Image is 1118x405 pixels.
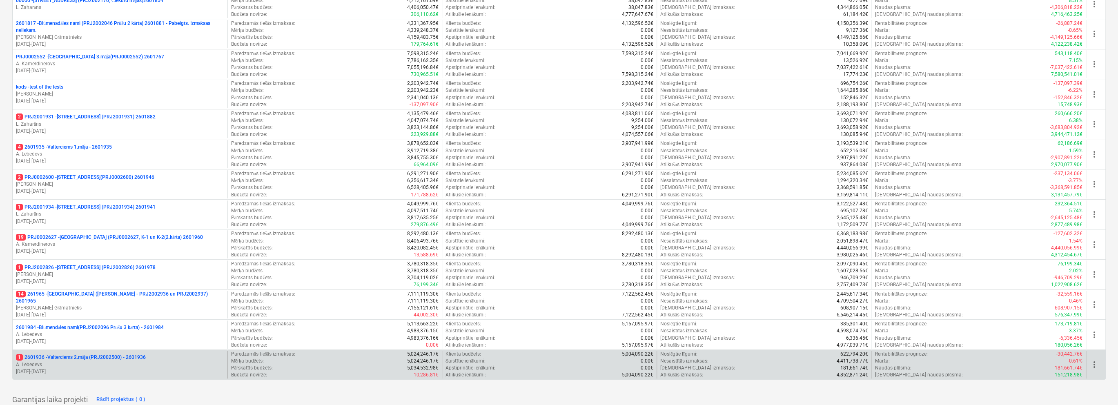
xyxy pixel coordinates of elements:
[16,53,224,74] div: PRJ0002552 -[GEOGRAPHIC_DATA] 3.māja(PRJ0002552) 2601767A. Kamerdinerovs[DATE]-[DATE]
[631,117,653,124] p: 9,254.00€
[660,147,708,154] p: Nesaistītās izmaksas :
[1051,41,1082,48] p: 4,122,238.42€
[641,27,653,34] p: 0.00€
[445,94,495,101] p: Apstiprinātie ienākumi :
[843,41,868,48] p: 10,358.09€
[840,131,868,138] p: 130,085.94€
[231,191,267,198] p: Budžeta novirze :
[1051,131,1082,138] p: 3,944,471.12€
[445,170,481,177] p: Klienta budžets :
[407,80,439,87] p: 2,203,942.74€
[660,80,697,87] p: Noslēgtie līgumi :
[660,110,697,117] p: Noslēgtie līgumi :
[1050,154,1082,161] p: -2,907,891.22€
[875,200,927,207] p: Rentabilitātes prognoze :
[16,41,224,48] p: [DATE] - [DATE]
[840,147,868,154] p: 652,216.08€
[407,177,439,184] p: 6,356,617.34€
[836,20,868,27] p: 4,150,356.39€
[410,191,439,198] p: -171,788.62€
[407,110,439,117] p: 4,135,479.46€
[231,177,264,184] p: Mērķa budžets :
[16,324,224,345] div: 2601984 -Blūmendāles nami(PRJ2002096 Prūšu 3 kārta) - 2601984A. Lebedevs[DATE]-[DATE]
[231,87,264,94] p: Mērķa budžets :
[231,154,273,161] p: Pārskatīts budžets :
[231,184,273,191] p: Pārskatīts budžets :
[660,191,703,198] p: Atlikušās izmaksas :
[641,94,653,101] p: 0.00€
[445,50,481,57] p: Klienta budžets :
[641,184,653,191] p: 0.00€
[231,200,295,207] p: Paredzamās tiešās izmaksas :
[231,57,264,64] p: Mērķa budžets :
[660,184,735,191] p: [DEMOGRAPHIC_DATA] izmaksas :
[1069,117,1082,124] p: 6.38%
[1077,366,1118,405] iframe: Chat Widget
[1089,89,1099,99] span: more_vert
[1055,50,1082,57] p: 543,118.40€
[16,234,203,241] p: PRJ0002627 - [GEOGRAPHIC_DATA] (PRJ0002627, K-1 un K-2(2.kārta) 2601960
[622,140,653,147] p: 3,907,941.99€
[411,131,439,138] p: 223,929.88€
[16,181,224,188] p: [PERSON_NAME]
[16,264,23,271] span: 1
[445,177,486,184] p: Saistītie ienākumi :
[16,234,26,240] span: 19
[660,20,697,27] p: Noslēgtie līgumi :
[875,140,927,147] p: Rentabilitātes prognoze :
[622,41,653,48] p: 4,132,596.52€
[660,71,703,78] p: Atlikušās izmaksas :
[445,147,486,154] p: Saistītie ienākumi :
[1089,240,1099,249] span: more_vert
[1089,330,1099,340] span: more_vert
[875,71,962,78] p: [DEMOGRAPHIC_DATA] naudas plūsma :
[1089,149,1099,159] span: more_vert
[875,20,927,27] p: Rentabilitātes prognoze :
[16,84,63,91] p: kods - test of the tests
[1089,119,1099,129] span: more_vert
[1050,34,1082,41] p: -4,149,125.66€
[641,34,653,41] p: 0.00€
[1051,11,1082,18] p: 4,716,463.25€
[1068,87,1082,94] p: -6.22%
[875,27,889,34] p: Marža :
[1051,71,1082,78] p: 7,580,541.01€
[407,184,439,191] p: 6,528,405.96€
[875,177,889,184] p: Marža :
[445,71,486,78] p: Atlikušie ienākumi :
[875,80,927,87] p: Rentabilitātes prognoze :
[16,98,224,105] p: [DATE] - [DATE]
[836,4,868,11] p: 4,344,866.05€
[1089,209,1099,219] span: more_vert
[875,57,889,64] p: Marža :
[16,278,224,285] p: [DATE] - [DATE]
[875,50,927,57] p: Rentabilitātes prognoze :
[843,71,868,78] p: 17,774.23€
[16,188,224,195] p: [DATE] - [DATE]
[16,113,224,134] div: 2PRJ2001931 -[STREET_ADDRESS] (PRJ2001931) 2601882L. Zaharāns[DATE]-[DATE]
[231,207,264,214] p: Mērķa budžets :
[16,234,224,255] div: 19PRJ0002627 -[GEOGRAPHIC_DATA] (PRJ0002627, K-1 un K-2(2.kārta) 2601960A. Kamerdinerovs[DATE]-[D...
[16,204,23,210] span: 1
[836,184,868,191] p: 3,368,591.85€
[1068,177,1082,184] p: -3.77%
[16,34,224,41] p: [PERSON_NAME] Grāmatnieks
[16,204,156,211] p: PRJ2001934 - [STREET_ADDRESS] (PRJ2001934) 2601941
[16,20,224,48] div: 2601817 -Blūmenadāles nami (PRJ2002046 Prūšu 2 kārta) 2601881 - Pabeigts. Izmaksas neliekam.[PERS...
[836,191,868,198] p: 3,159,814.11€
[843,11,868,18] p: 61,184.42€
[1089,59,1099,69] span: more_vert
[840,161,868,168] p: 937,864.08€
[660,170,697,177] p: Noslēgtie līgumi :
[445,117,486,124] p: Saistītie ienākumi :
[875,41,962,48] p: [DEMOGRAPHIC_DATA] naudas plūsma :
[641,64,653,71] p: 0.00€
[875,161,962,168] p: [DEMOGRAPHIC_DATA] naudas plūsma :
[660,117,708,124] p: Nesaistītās izmaksas :
[445,80,481,87] p: Klienta budžets :
[1056,20,1082,27] p: -26,887.24€
[1069,57,1082,64] p: 7.15%
[407,154,439,161] p: 3,845,755.30€
[407,147,439,154] p: 3,912,719.38€
[16,264,156,271] p: PRJ2002826 - [STREET_ADDRESS] (PRJ2002826) 2601978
